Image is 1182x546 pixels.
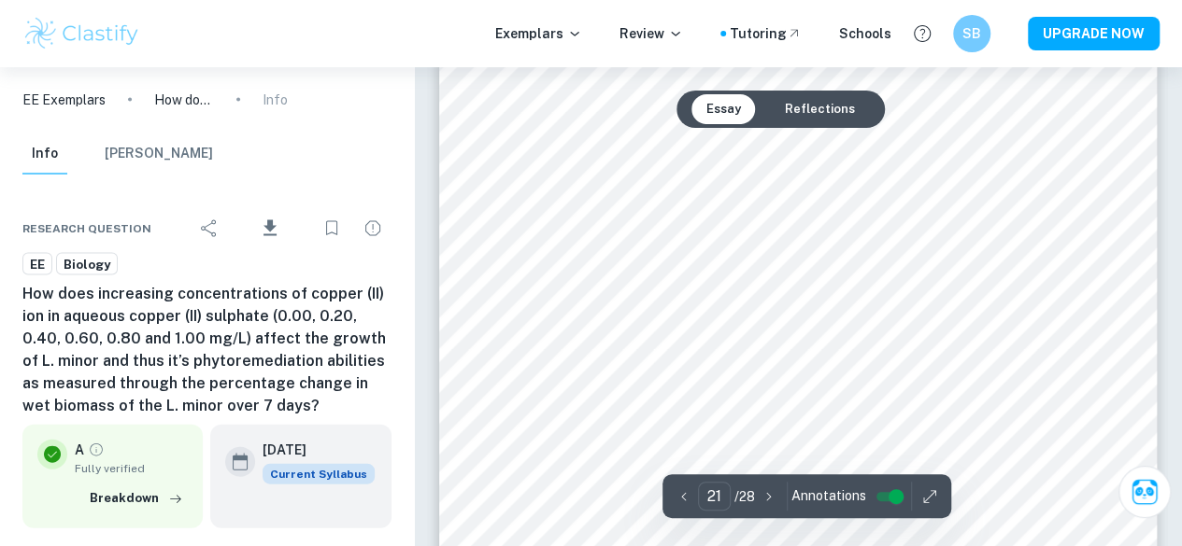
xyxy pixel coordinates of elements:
[263,440,360,460] h6: [DATE]
[88,441,105,458] a: Grade fully verified
[75,460,188,477] span: Fully verified
[1118,466,1171,518] button: Ask Clai
[313,210,350,247] div: Bookmark
[191,210,228,247] div: Share
[354,210,392,247] div: Report issue
[953,15,990,52] button: SB
[85,484,188,512] button: Breakdown
[691,94,756,124] button: Essay
[23,256,51,274] span: EE
[770,94,870,124] button: Reflections
[57,256,117,274] span: Biology
[263,90,288,110] p: Info
[22,283,392,417] h6: How does increasing concentrations of copper (II) ion in aqueous copper (II) sulphate (0.00, 0.20...
[22,90,106,110] a: EE Exemplars
[75,440,84,460] p: A
[22,15,141,52] img: Clastify logo
[839,23,891,44] a: Schools
[22,253,52,276] a: EE
[232,204,309,253] div: Download
[154,90,214,110] p: How does increasing concentrations of copper (II) ion in aqueous copper (II) sulphate (0.00, 0.20...
[619,23,683,44] p: Review
[961,23,983,44] h6: SB
[495,23,582,44] p: Exemplars
[906,18,938,49] button: Help and Feedback
[22,133,67,175] button: Info
[263,464,375,484] span: Current Syllabus
[730,23,802,44] a: Tutoring
[1028,17,1160,50] button: UPGRADE NOW
[22,220,151,237] span: Research question
[734,486,755,507] p: / 28
[105,133,213,175] button: [PERSON_NAME]
[56,253,118,276] a: Biology
[791,486,866,506] span: Annotations
[263,464,375,484] div: This exemplar is based on the current syllabus. Feel free to refer to it for inspiration/ideas wh...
